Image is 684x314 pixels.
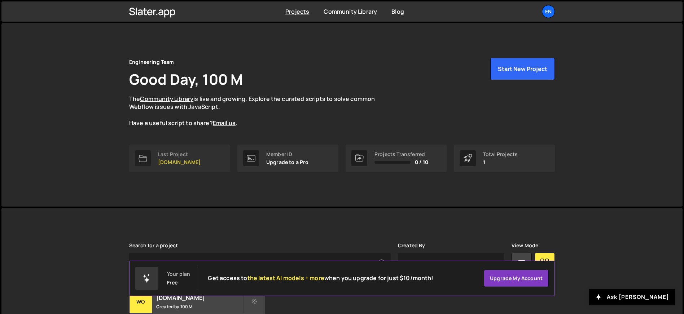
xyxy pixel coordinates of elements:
[156,294,243,302] h2: [DOMAIN_NAME]
[512,243,538,248] label: View Mode
[213,119,236,127] a: Email us
[129,58,174,66] div: Engineering Team
[391,8,404,16] a: Blog
[167,280,178,286] div: Free
[156,304,243,310] small: Created by 100 M
[285,8,309,16] a: Projects
[158,151,201,157] div: Last Project
[130,291,152,313] div: wo
[129,253,391,273] input: Type your project...
[266,151,309,157] div: Member ID
[398,243,425,248] label: Created By
[129,69,243,89] h1: Good Day, 100 M
[483,159,518,165] p: 1
[140,95,193,103] a: Community Library
[208,275,433,282] h2: Get access to when you upgrade for just $10/month!
[247,274,324,282] span: the latest AI models + more
[158,159,201,165] p: [DOMAIN_NAME]
[129,145,230,172] a: Last Project [DOMAIN_NAME]
[167,271,190,277] div: Your plan
[266,159,309,165] p: Upgrade to a Pro
[129,243,178,248] label: Search for a project
[484,270,549,287] a: Upgrade my account
[129,95,389,127] p: The is live and growing. Explore the curated scripts to solve common Webflow issues with JavaScri...
[324,8,377,16] a: Community Library
[374,151,428,157] div: Projects Transferred
[483,151,518,157] div: Total Projects
[415,159,428,165] span: 0 / 10
[542,5,555,18] a: En
[589,289,675,305] button: Ask [PERSON_NAME]
[490,58,555,80] button: Start New Project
